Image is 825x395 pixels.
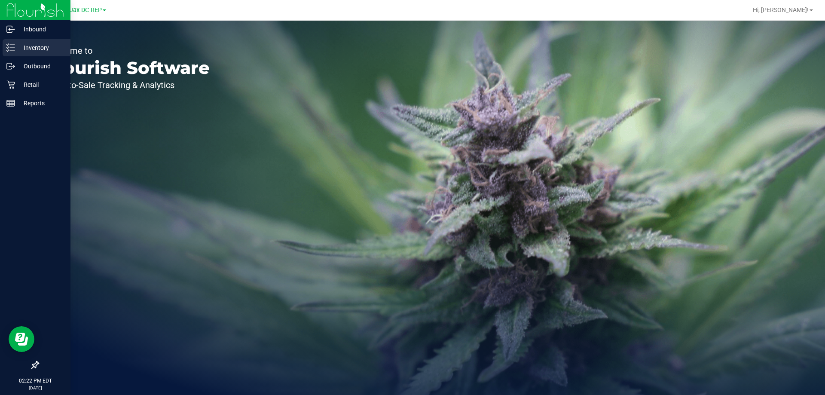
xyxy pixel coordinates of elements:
[46,81,210,89] p: Seed-to-Sale Tracking & Analytics
[15,61,67,71] p: Outbound
[6,25,15,34] inline-svg: Inbound
[753,6,809,13] span: Hi, [PERSON_NAME]!
[46,59,210,77] p: Flourish Software
[6,99,15,107] inline-svg: Reports
[6,43,15,52] inline-svg: Inventory
[15,98,67,108] p: Reports
[4,385,67,391] p: [DATE]
[15,24,67,34] p: Inbound
[15,80,67,90] p: Retail
[6,80,15,89] inline-svg: Retail
[9,326,34,352] iframe: Resource center
[4,377,67,385] p: 02:22 PM EDT
[46,46,210,55] p: Welcome to
[6,62,15,70] inline-svg: Outbound
[70,6,102,14] span: Jax DC REP
[15,43,67,53] p: Inventory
